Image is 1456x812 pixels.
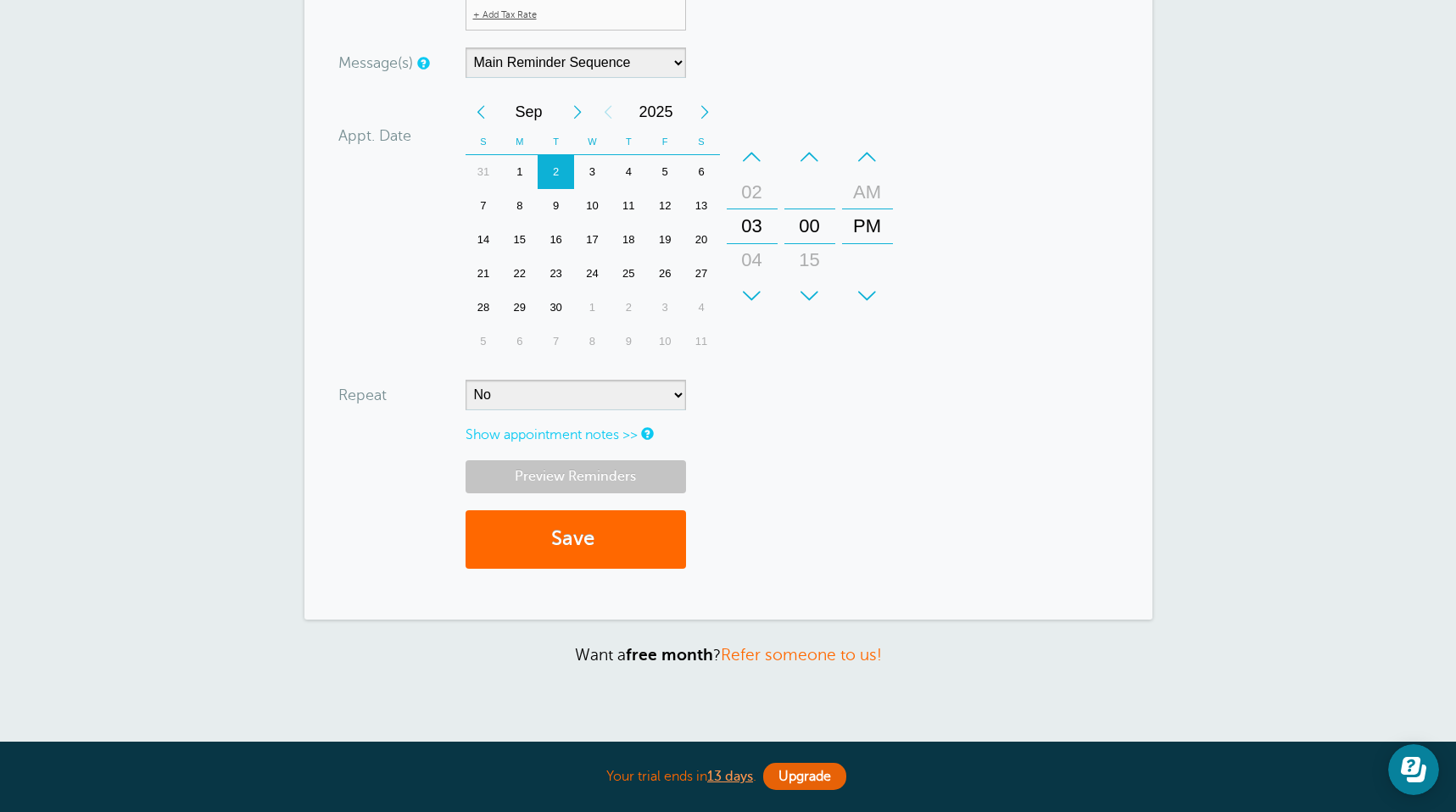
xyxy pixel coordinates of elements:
[501,291,538,325] div: 29
[501,325,538,359] div: 6
[611,155,647,189] div: Thursday, September 4
[611,291,647,325] div: Thursday, October 2
[683,189,720,223] div: 13
[538,155,574,189] div: Tuesday, September 2
[647,257,683,291] div: 26
[466,257,502,291] div: Sunday, September 21
[501,257,538,291] div: 22
[574,129,611,155] th: W
[538,189,574,223] div: Tuesday, September 9
[338,128,411,143] label: Appt. Date
[611,189,647,223] div: 11
[466,189,502,223] div: Sunday, September 7
[789,243,830,277] div: 15
[611,257,647,291] div: Thursday, September 25
[683,155,720,189] div: 6
[538,155,574,189] div: 2
[647,223,683,257] div: Friday, September 19
[574,155,611,189] div: 3
[683,257,720,291] div: 27
[466,325,502,359] div: Sunday, October 5
[466,427,638,442] a: Show appointment notes >>
[501,155,538,189] div: 1
[466,189,502,223] div: 7
[574,155,611,189] div: Wednesday, September 3
[538,325,574,359] div: 7
[732,209,773,243] div: 03
[683,291,720,325] div: Saturday, October 4
[647,155,683,189] div: 5
[466,223,502,257] div: Sunday, September 14
[538,257,574,291] div: Tuesday, September 23
[647,257,683,291] div: Friday, September 26
[626,646,713,664] strong: free month
[763,763,846,790] a: Upgrade
[501,257,538,291] div: Monday, September 22
[611,223,647,257] div: Thursday, September 18
[466,129,502,155] th: S
[789,209,830,243] div: 00
[732,175,773,209] div: 02
[847,175,888,209] div: AM
[689,95,720,129] div: Next Year
[538,257,574,291] div: 23
[574,325,611,359] div: 8
[732,243,773,277] div: 04
[574,257,611,291] div: Wednesday, September 24
[611,129,647,155] th: T
[466,257,502,291] div: 21
[647,129,683,155] th: F
[501,291,538,325] div: Monday, September 29
[466,460,686,493] a: Preview Reminders
[338,55,413,70] label: Message(s)
[417,58,427,69] a: Simple templates and custom messages will use the reminder schedule set under Settings > Reminder...
[466,291,502,325] div: 28
[611,189,647,223] div: Thursday, September 11
[501,189,538,223] div: Monday, September 8
[784,140,835,313] div: Minutes
[647,189,683,223] div: 12
[574,291,611,325] div: 1
[538,325,574,359] div: Tuesday, October 7
[611,325,647,359] div: 9
[683,223,720,257] div: 20
[647,325,683,359] div: Friday, October 10
[338,387,387,403] label: Repeat
[647,325,683,359] div: 10
[496,95,562,129] span: September
[501,155,538,189] div: Monday, September 1
[647,223,683,257] div: 19
[683,223,720,257] div: Saturday, September 20
[501,189,538,223] div: 8
[304,645,1152,665] p: Want a ?
[538,223,574,257] div: 16
[611,257,647,291] div: 25
[1388,744,1439,795] iframe: Resource center
[683,325,720,359] div: 11
[593,95,623,129] div: Previous Year
[683,257,720,291] div: Saturday, September 27
[641,428,651,439] a: Notes are for internal use only, and are not visible to your clients.
[466,325,502,359] div: 5
[683,129,720,155] th: S
[574,291,611,325] div: Wednesday, October 1
[707,769,753,784] a: 13 days
[721,646,882,664] a: Refer someone to us!
[683,325,720,359] div: Saturday, October 11
[732,277,773,311] div: 05
[574,189,611,223] div: Wednesday, September 10
[466,510,686,569] button: Save
[611,223,647,257] div: 18
[647,155,683,189] div: Friday, September 5
[538,189,574,223] div: 9
[466,155,502,189] div: Sunday, August 31
[727,140,778,313] div: Hours
[789,277,830,311] div: 30
[647,189,683,223] div: Friday, September 12
[501,129,538,155] th: M
[304,759,1152,795] div: Your trial ends in .
[501,223,538,257] div: 15
[538,291,574,325] div: Tuesday, September 30
[538,291,574,325] div: 30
